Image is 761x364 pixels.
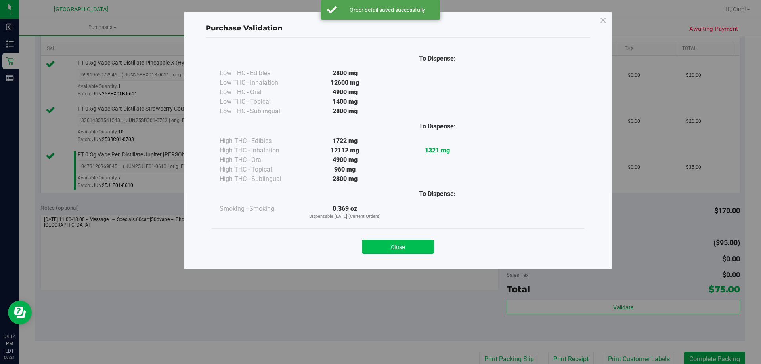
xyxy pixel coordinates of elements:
div: Low THC - Inhalation [220,78,299,88]
div: Order detail saved successfully [341,6,434,14]
div: High THC - Edibles [220,136,299,146]
div: 0.369 oz [299,204,391,220]
button: Close [362,240,434,254]
div: To Dispense: [391,54,484,63]
div: To Dispense: [391,189,484,199]
div: High THC - Topical [220,165,299,174]
div: High THC - Sublingual [220,174,299,184]
div: 1722 mg [299,136,391,146]
div: High THC - Oral [220,155,299,165]
div: 4900 mg [299,88,391,97]
div: Smoking - Smoking [220,204,299,213]
div: 2800 mg [299,174,391,184]
div: Low THC - Edibles [220,69,299,78]
iframe: Resource center [8,301,32,324]
p: Dispensable [DATE] (Current Orders) [299,213,391,220]
div: 2800 mg [299,107,391,116]
div: 960 mg [299,165,391,174]
div: 12112 mg [299,146,391,155]
div: Low THC - Sublingual [220,107,299,116]
div: Low THC - Topical [220,97,299,107]
div: Low THC - Oral [220,88,299,97]
strong: 1321 mg [425,147,450,154]
div: 2800 mg [299,69,391,78]
div: High THC - Inhalation [220,146,299,155]
span: Purchase Validation [206,24,283,32]
div: 4900 mg [299,155,391,165]
div: 12600 mg [299,78,391,88]
div: To Dispense: [391,122,484,131]
div: 1400 mg [299,97,391,107]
